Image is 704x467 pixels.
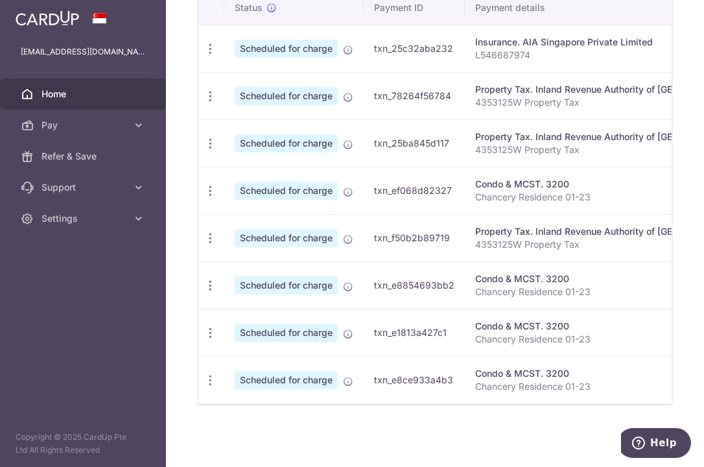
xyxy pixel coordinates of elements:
span: Refer & Save [41,150,127,163]
td: txn_ef068d82327 [364,167,465,214]
td: txn_e1813a427c1 [364,309,465,356]
td: txn_25c32aba232 [364,25,465,72]
td: txn_e8ce933a4b3 [364,356,465,403]
p: [EMAIL_ADDRESS][DOMAIN_NAME] [21,45,145,58]
td: txn_25ba845d117 [364,119,465,167]
span: Scheduled for charge [235,87,338,105]
td: txn_f50b2b89719 [364,214,465,261]
span: Scheduled for charge [235,134,338,152]
span: Support [41,181,127,194]
span: Home [41,88,127,101]
span: Scheduled for charge [235,182,338,200]
iframe: Opens a widget where you can find more information [621,428,691,461]
img: CardUp [16,10,79,26]
td: txn_78264f56784 [364,72,465,119]
span: Status [235,1,263,14]
span: Scheduled for charge [235,276,338,294]
span: Settings [41,212,127,225]
span: Scheduled for charge [235,324,338,342]
span: Scheduled for charge [235,229,338,247]
span: Scheduled for charge [235,40,338,58]
span: Pay [41,119,127,132]
span: Scheduled for charge [235,371,338,389]
td: txn_e8854693bb2 [364,261,465,309]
